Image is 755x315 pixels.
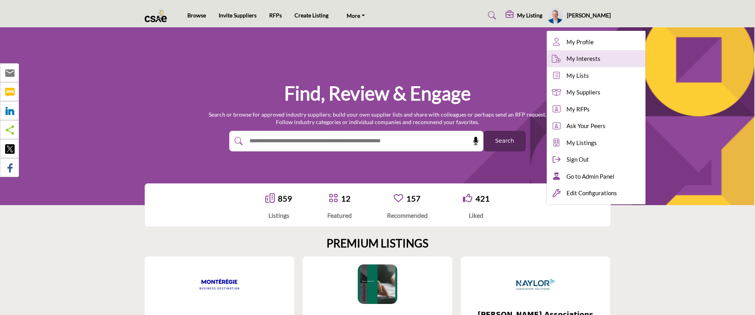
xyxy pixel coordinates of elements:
[294,12,328,19] a: Create Listing
[463,211,490,220] div: Liked
[209,111,546,126] p: Search or browse for approved industry suppliers; build your own supplier lists and share with co...
[506,11,542,20] div: My Listing
[566,38,594,47] span: My Profile
[278,194,292,203] a: 859
[566,172,614,181] span: Go to Admin Panel
[566,155,589,164] span: Sign Out
[328,193,338,204] a: Go to Featured
[327,237,428,250] h2: PREMIUM LISTINGS
[200,264,239,304] img: Montérégie Business Destination
[358,264,397,304] img: Kriens-LaRose LLP Chartered Professional Accountants
[566,121,606,130] span: Ask Your Peers
[546,7,564,24] button: Show hide supplier dropdown
[387,211,428,220] div: Recommended
[406,194,421,203] a: 157
[284,81,471,106] h1: Find, Review & Engage
[463,193,472,203] i: Go to Liked
[566,88,600,97] span: My Suppliers
[547,117,646,134] a: Ask Your Peers
[566,71,589,80] span: My Lists
[495,137,514,145] span: Search
[394,193,403,204] a: Go to Recommended
[547,34,646,51] a: My Profile
[547,134,646,151] a: My Listings
[219,12,257,19] a: Invite Suppliers
[187,12,206,19] a: Browse
[327,211,352,220] div: Featured
[547,50,646,67] a: My Interests
[145,9,171,22] img: Site Logo
[516,264,555,304] img: Naylor Associations Solutions
[265,211,292,220] div: Listings
[341,194,351,203] a: 12
[566,105,590,114] span: My RFPs
[341,10,370,21] a: More
[480,9,501,22] a: Search
[567,11,611,19] h5: [PERSON_NAME]
[566,138,597,147] span: My Listings
[566,189,617,198] span: Edit Configurations
[547,101,646,118] a: My RFPs
[269,12,282,19] a: RFPs
[483,131,526,151] button: Search
[547,67,646,84] a: My Lists
[566,54,600,63] span: My Interests
[547,84,646,101] a: My Suppliers
[517,12,542,19] h5: My Listing
[476,194,490,203] a: 421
